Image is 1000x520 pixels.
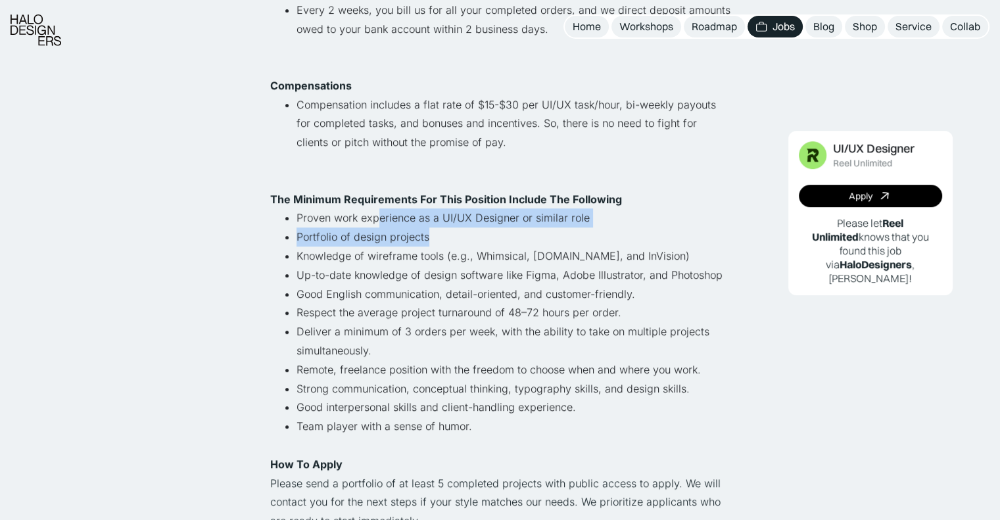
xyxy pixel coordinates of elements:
li: Team player with a sense of humor. [297,417,730,455]
b: HaloDesigners [840,258,912,271]
li: Every 2 weeks, you bill us for all your completed orders, and we direct deposit amounts owed to y... [297,1,730,57]
a: Blog [805,16,842,37]
li: Proven work experience as a UI/UX Designer or similar role [297,208,730,227]
a: Shop [845,16,885,37]
p: ‍ [270,171,730,190]
div: Jobs [773,20,795,34]
li: Strong communication, conceptual thinking, typography skills, and design skills. [297,379,730,398]
div: Collab [950,20,980,34]
a: Apply [799,185,942,208]
li: Respect the average project turnaround of 48–72 hours per order. [297,303,730,322]
strong: How To Apply [270,458,343,471]
div: Workshops [619,20,673,34]
a: Collab [942,16,988,37]
p: Please let knows that you found this job via , [PERSON_NAME]! [799,217,942,285]
li: Up-to-date knowledge of design software like Figma, Adobe Illustrator, and Photoshop [297,266,730,285]
li: Deliver a minimum of 3 orders per week, with the ability to take on multiple projects simultaneou... [297,322,730,360]
div: Shop [853,20,877,34]
li: Knowledge of wireframe tools (e.g., Whimsical, [DOMAIN_NAME], and InVision) [297,247,730,266]
li: Remote, freelance position with the freedom to choose when and where you work. [297,360,730,379]
li: Compensation includes a flat rate of $15-$30 per UI/UX task/hour, bi-weekly payouts for completed... [297,95,730,171]
li: Portfolio of design projects [297,227,730,247]
b: Reel Unlimited [812,217,904,244]
img: Job Image [799,142,826,170]
li: Good interpersonal skills and client-handling experience. [297,398,730,417]
div: Service [895,20,932,34]
strong: Compensations [270,79,352,92]
div: Roadmap [692,20,737,34]
div: UI/UX Designer [833,142,915,156]
p: ‍ [270,455,730,474]
div: Home [573,20,601,34]
a: Home [565,16,609,37]
div: Apply [849,191,872,202]
a: Service [888,16,940,37]
p: ‍ [270,57,730,76]
div: Reel Unlimited [833,158,892,170]
strong: The Minimum Requirements For This Position Include The Following [270,193,622,206]
a: Roadmap [684,16,745,37]
li: Good English communication, detail-oriented, and customer-friendly. [297,285,730,304]
a: Jobs [748,16,803,37]
a: Workshops [611,16,681,37]
div: Blog [813,20,834,34]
